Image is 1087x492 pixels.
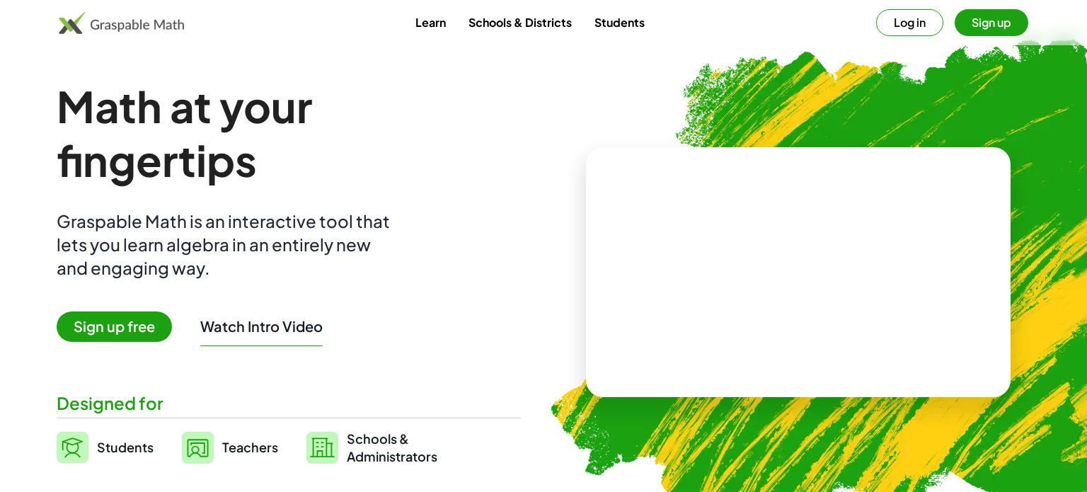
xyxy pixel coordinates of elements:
a: Schools & Districts [457,9,583,35]
a: Schools &Administrators [306,430,437,465]
a: Learn [404,9,457,35]
a: Students [57,430,154,465]
div: Graspable Math is an interactive tool that lets you learn algebra in an entirely new and engaging... [57,210,396,280]
button: Sign up [955,9,1028,36]
span: Schools & Administrators [347,430,437,465]
span: Teachers [222,439,278,455]
a: Teachers [182,430,278,465]
img: svg%3e [306,432,338,464]
img: svg%3e [182,432,214,464]
button: Watch Intro Video [200,317,323,336]
img: svg%3e [57,432,88,463]
span: Sign up free [57,311,172,342]
h1: Math at your fingertips [57,79,507,187]
video: What is this? This is dynamic math notation. Dynamic math notation plays a central role in how Gr... [692,219,904,326]
a: Students [583,9,656,35]
button: Log in [876,9,943,36]
span: Students [97,439,154,455]
div: Designed for [57,391,521,415]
